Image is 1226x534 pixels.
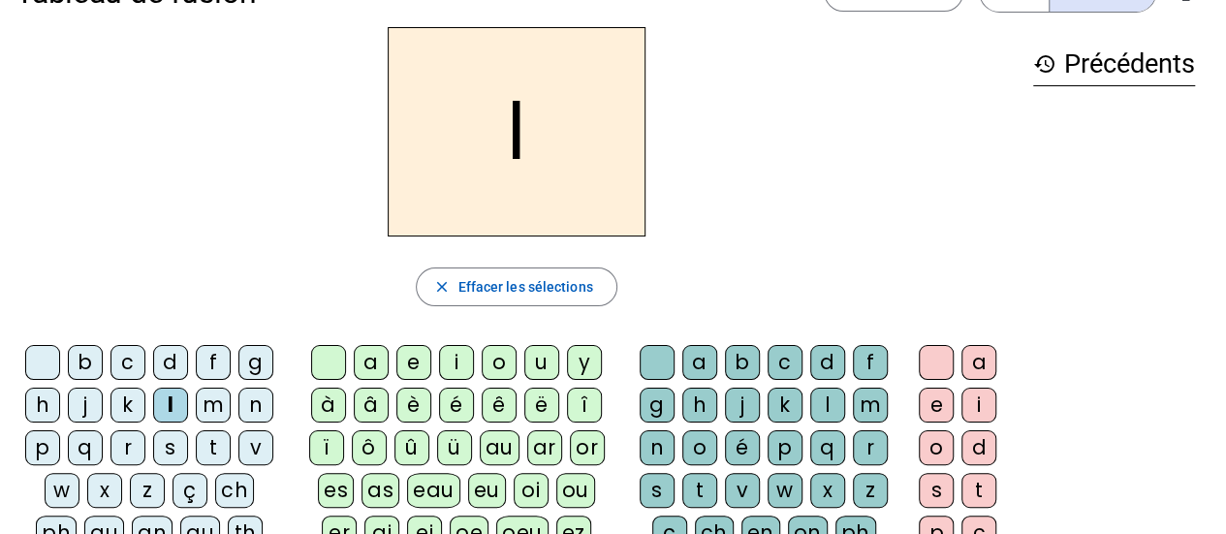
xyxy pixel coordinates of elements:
[961,388,996,423] div: i
[768,345,802,380] div: c
[354,345,389,380] div: a
[416,267,616,306] button: Effacer les sélections
[439,345,474,380] div: i
[396,345,431,380] div: e
[527,430,562,465] div: ar
[682,473,717,508] div: t
[311,388,346,423] div: à
[682,388,717,423] div: h
[362,473,399,508] div: as
[396,388,431,423] div: è
[768,430,802,465] div: p
[407,473,460,508] div: eau
[238,345,273,380] div: g
[318,473,354,508] div: es
[810,388,845,423] div: l
[68,430,103,465] div: q
[810,473,845,508] div: x
[309,430,344,465] div: ï
[238,430,273,465] div: v
[640,388,675,423] div: g
[682,430,717,465] div: o
[432,278,450,296] mat-icon: close
[439,388,474,423] div: é
[196,430,231,465] div: t
[25,388,60,423] div: h
[196,345,231,380] div: f
[457,275,592,298] span: Effacer les sélections
[853,388,888,423] div: m
[354,388,389,423] div: â
[87,473,122,508] div: x
[352,430,387,465] div: ô
[238,388,273,423] div: n
[437,430,472,465] div: ü
[725,388,760,423] div: j
[1033,43,1195,86] h3: Précédents
[110,430,145,465] div: r
[110,388,145,423] div: k
[556,473,595,508] div: ou
[961,473,996,508] div: t
[640,473,675,508] div: s
[725,473,760,508] div: v
[567,388,602,423] div: î
[570,430,605,465] div: or
[153,430,188,465] div: s
[640,430,675,465] div: n
[215,473,254,508] div: ch
[173,473,207,508] div: ç
[1033,52,1056,76] mat-icon: history
[110,345,145,380] div: c
[961,345,996,380] div: a
[853,430,888,465] div: r
[482,388,517,423] div: ê
[768,388,802,423] div: k
[130,473,165,508] div: z
[961,430,996,465] div: d
[388,27,645,236] h2: l
[725,430,760,465] div: é
[45,473,79,508] div: w
[394,430,429,465] div: û
[153,345,188,380] div: d
[514,473,549,508] div: oi
[153,388,188,423] div: l
[919,473,954,508] div: s
[810,430,845,465] div: q
[725,345,760,380] div: b
[524,388,559,423] div: ë
[524,345,559,380] div: u
[853,473,888,508] div: z
[768,473,802,508] div: w
[480,430,519,465] div: au
[68,388,103,423] div: j
[25,430,60,465] div: p
[567,345,602,380] div: y
[853,345,888,380] div: f
[919,388,954,423] div: e
[196,388,231,423] div: m
[682,345,717,380] div: a
[810,345,845,380] div: d
[468,473,506,508] div: eu
[482,345,517,380] div: o
[919,430,954,465] div: o
[68,345,103,380] div: b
